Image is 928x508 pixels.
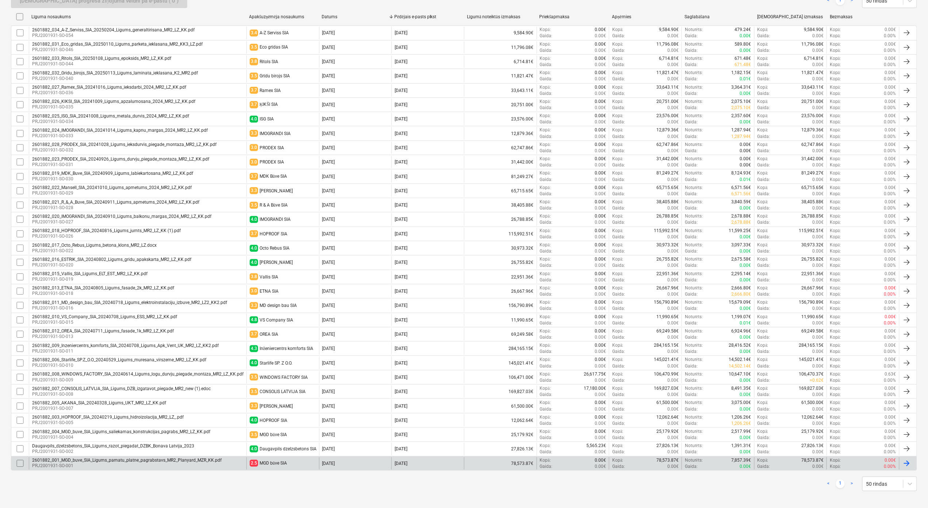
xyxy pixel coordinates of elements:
[685,14,751,20] div: Saglabāšana
[322,59,335,64] div: [DATE]
[250,159,258,166] span: 3.0
[740,142,751,148] p: 0.00€
[758,33,770,39] p: Gaida :
[249,14,316,20] div: Apakšuzņēmēja nosaukums
[740,33,751,39] p: 0.00€
[464,256,537,269] div: 26,755.82€
[32,27,195,32] div: 2601882_034_A-Z_Serviss_SIA_20250204_Ligums_generaltirisana_MR2_LZ_KK.pdf
[322,30,335,35] div: [DATE]
[885,142,896,148] p: 0.00€
[758,91,770,97] p: Gaida :
[612,91,625,97] p: Gaida :
[322,88,335,93] div: [DATE]
[758,134,770,140] p: Gaida :
[540,134,553,140] p: Gaida :
[732,70,751,76] p: 1,182.15€
[656,99,679,105] p: 20,751.00€
[830,55,841,62] p: Kopā :
[395,88,407,93] div: [DATE]
[464,242,537,254] div: 30,973.32€
[595,91,606,97] p: 0.00€
[394,14,461,20] div: Pēdējais e-pasts plkst
[812,91,824,97] p: 0.00€
[884,47,896,54] p: 0.00%
[540,27,551,33] p: Kopā :
[540,55,551,62] p: Kopā :
[32,42,203,47] div: 2601882_031_Eco_gridas_SIA_20250110_Ligums_parketa_ieklasana_MR2_KK3_LZ.pdf
[464,299,537,312] div: 156,790.89€
[322,145,335,150] div: [DATE]
[612,142,623,148] p: Kopā :
[595,162,606,168] p: 0.00€
[685,142,703,148] p: Noturēts :
[885,84,896,91] p: 0.00€
[735,41,751,47] p: 589.80€
[322,131,335,136] div: [DATE]
[540,84,551,91] p: Kopā :
[464,385,537,398] div: 169,827.03€
[830,113,841,119] p: Kopā :
[32,133,208,139] p: PRJ2001931-SO-033
[667,91,679,97] p: 0.00€
[32,119,189,125] p: PRJ2001931-SO-034
[884,62,896,68] p: 0.00%
[885,55,896,62] p: 0.00€
[250,73,258,80] span: 3.5
[659,55,679,62] p: 6,714.81€
[540,41,551,47] p: Kopā :
[812,119,824,125] p: 0.00€
[464,170,537,182] div: 81,249.27€
[260,59,278,64] div: Ritols SIA
[667,76,679,82] p: 0.00€
[685,113,703,119] p: Noturēts :
[830,156,841,162] p: Kopā :
[884,91,896,97] p: 0.00%
[540,99,551,105] p: Kopā :
[595,33,606,39] p: 0.00€
[884,148,896,154] p: 0.00%
[595,84,606,91] p: 0.00€
[612,70,623,76] p: Kopā :
[659,27,679,33] p: 9,584.90€
[758,84,768,91] p: Kopā :
[464,285,537,297] div: 26,667.96€
[735,62,751,68] p: 671.48€
[884,134,896,140] p: 0.00%
[322,159,335,165] div: [DATE]
[260,45,288,50] div: Eco grīdas SIA
[758,27,768,33] p: Kopā :
[32,85,186,90] div: 2601882_027_Ramex_SIA_20241016_Ligums_ieksdarbi_2024_MR2_LZ_KK.pdf
[464,70,537,82] div: 11,821.47€
[595,113,606,119] p: 0.00€
[464,342,537,355] div: 284,165.15€
[884,105,896,111] p: 0.00%
[612,148,625,154] p: Gaida :
[32,47,203,53] p: PRJ2001931-SO-046
[260,88,281,93] div: Ramex SIA
[667,47,679,54] p: 0.00€
[801,113,824,119] p: 23,576.00€
[830,99,841,105] p: Kopā :
[656,127,679,133] p: 12,879.36€
[540,62,553,68] p: Gaida :
[260,116,274,122] div: ISG SIA
[830,127,841,133] p: Kopā :
[685,105,698,111] p: Gaida :
[464,371,537,384] div: 106,471.00€
[464,99,537,111] div: 20,751.00€
[740,148,751,154] p: 0.00€
[540,142,551,148] p: Kopā :
[612,47,625,54] p: Gaida :
[685,127,703,133] p: Noturēts :
[685,84,703,91] p: Noturēts :
[685,134,698,140] p: Gaida :
[612,134,625,140] p: Gaida :
[830,105,841,111] p: Kopā :
[812,148,824,154] p: 0.00€
[540,113,551,119] p: Kopā :
[540,70,551,76] p: Kopā :
[685,55,703,62] p: Noturēts :
[595,134,606,140] p: 0.00€
[812,105,824,111] p: 0.00€
[595,142,606,148] p: 0.00€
